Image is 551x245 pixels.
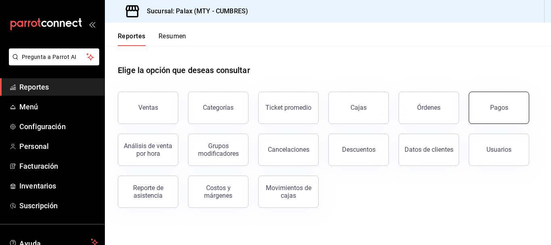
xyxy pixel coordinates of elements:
[118,134,178,166] button: Análisis de venta por hora
[399,92,459,124] button: Órdenes
[263,184,313,199] div: Movimientos de cajas
[203,104,234,111] div: Categorías
[417,104,440,111] div: Órdenes
[19,82,98,92] span: Reportes
[486,146,511,153] div: Usuarios
[123,142,173,157] div: Análisis de venta por hora
[328,134,389,166] button: Descuentos
[188,176,248,208] button: Costos y márgenes
[193,142,243,157] div: Grupos modificadores
[19,101,98,112] span: Menú
[399,134,459,166] button: Datos de clientes
[118,64,250,76] h1: Elige la opción que deseas consultar
[118,32,146,46] button: Reportes
[159,32,186,46] button: Resumen
[193,184,243,199] div: Costos y márgenes
[89,21,95,27] button: open_drawer_menu
[19,121,98,132] span: Configuración
[405,146,453,153] div: Datos de clientes
[9,48,99,65] button: Pregunta a Parrot AI
[118,92,178,124] button: Ventas
[265,104,311,111] div: Ticket promedio
[123,184,173,199] div: Reporte de asistencia
[258,176,319,208] button: Movimientos de cajas
[188,92,248,124] button: Categorías
[6,59,99,67] a: Pregunta a Parrot AI
[118,176,178,208] button: Reporte de asistencia
[188,134,248,166] button: Grupos modificadores
[351,104,367,111] div: Cajas
[140,6,248,16] h3: Sucursal: Palax (MTY - CUMBRES)
[19,141,98,152] span: Personal
[258,134,319,166] button: Cancelaciones
[490,104,508,111] div: Pagos
[328,92,389,124] button: Cajas
[19,200,98,211] span: Suscripción
[19,180,98,191] span: Inventarios
[19,161,98,172] span: Facturación
[268,146,309,153] div: Cancelaciones
[118,32,186,46] div: navigation tabs
[258,92,319,124] button: Ticket promedio
[469,134,529,166] button: Usuarios
[138,104,158,111] div: Ventas
[342,146,376,153] div: Descuentos
[469,92,529,124] button: Pagos
[22,53,87,61] span: Pregunta a Parrot AI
